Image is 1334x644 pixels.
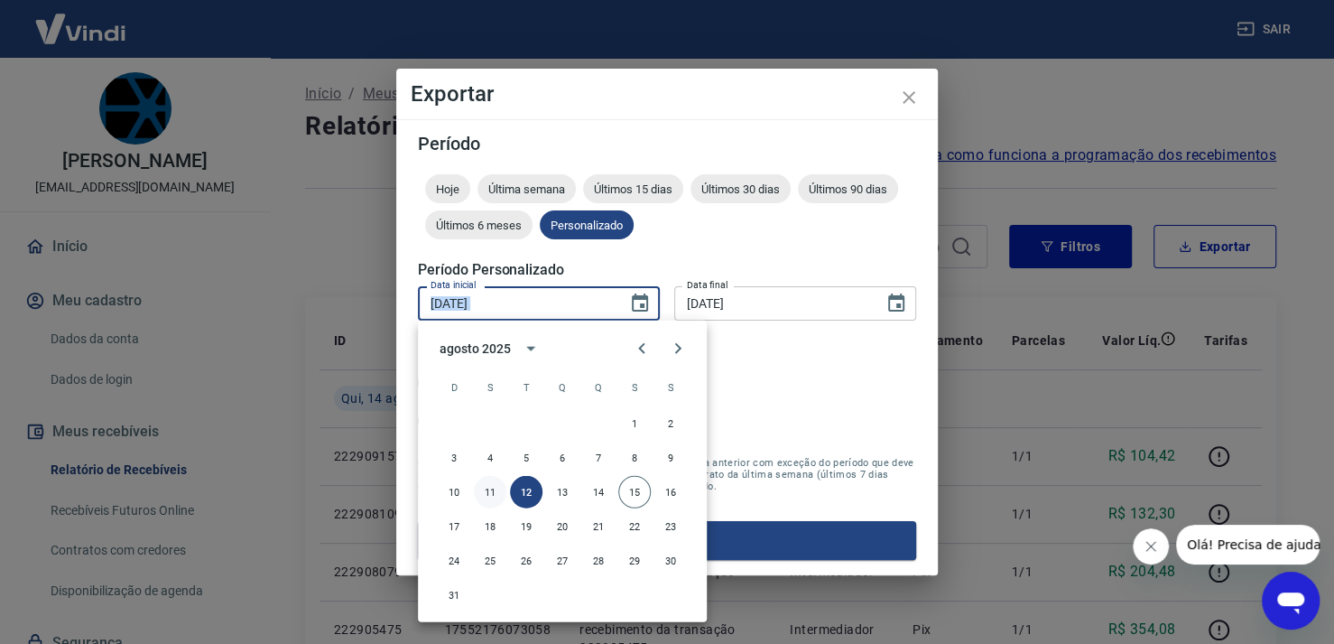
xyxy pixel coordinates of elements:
span: sábado [654,369,687,406]
button: 3 [438,442,470,474]
button: 22 [618,510,651,543]
button: 6 [546,442,579,474]
button: 10 [438,476,470,509]
span: Última semana [477,182,576,196]
div: Personalizado [540,210,634,239]
span: terça-feira [510,369,542,406]
button: 7 [582,442,615,474]
button: 25 [474,545,506,577]
button: 28 [582,545,615,577]
input: DD/MM/YYYY [674,286,871,320]
button: 23 [654,510,687,543]
input: DD/MM/YYYY [418,286,615,320]
div: Últimos 15 dias [583,174,683,203]
button: 21 [582,510,615,543]
iframe: Mensagem da empresa [1176,525,1320,565]
button: 5 [510,442,542,474]
button: Next month [660,331,696,367]
span: Hoje [425,182,470,196]
span: sexta-feira [618,369,651,406]
span: Últimos 30 dias [690,182,791,196]
button: Previous month [624,331,660,367]
h4: Exportar [411,83,923,105]
h5: Período Personalizado [418,261,916,279]
span: segunda-feira [474,369,506,406]
button: 2 [654,407,687,440]
span: Últimos 15 dias [583,182,683,196]
button: 30 [654,545,687,577]
button: calendar view is open, switch to year view [516,333,547,364]
button: 17 [438,510,470,543]
button: 12 [510,476,542,509]
button: 13 [546,476,579,509]
span: Últimos 6 meses [425,219,533,232]
div: Últimos 30 dias [690,174,791,203]
button: 16 [654,476,687,509]
button: close [887,76,931,119]
button: 9 [654,442,687,474]
div: Última semana [477,174,576,203]
span: Personalizado [540,219,634,232]
div: Últimos 90 dias [798,174,898,203]
span: Olá! Precisa de ajuda? [11,13,152,27]
button: 18 [474,510,506,543]
div: agosto 2025 [440,339,510,358]
button: 20 [546,510,579,543]
span: quarta-feira [546,369,579,406]
button: 14 [582,476,615,509]
div: Hoje [425,174,470,203]
button: Choose date, selected date is 14 de ago de 2025 [878,285,914,322]
button: 27 [546,545,579,577]
button: Choose date, selected date is 12 de ago de 2025 [622,285,658,322]
span: quinta-feira [582,369,615,406]
button: 15 [618,476,651,509]
iframe: Botão para abrir a janela de mensagens [1262,572,1320,630]
span: Últimos 90 dias [798,182,898,196]
iframe: Fechar mensagem [1133,528,1169,565]
button: 1 [618,407,651,440]
button: 8 [618,442,651,474]
button: 11 [474,476,506,509]
button: 4 [474,442,506,474]
button: 24 [438,545,470,577]
button: 19 [510,510,542,543]
label: Data final [687,278,727,292]
button: 31 [438,579,470,611]
button: 26 [510,545,542,577]
h5: Período [418,135,916,153]
span: domingo [438,369,470,406]
label: Data inicial [431,278,477,292]
div: Últimos 6 meses [425,210,533,239]
button: 29 [618,545,651,577]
